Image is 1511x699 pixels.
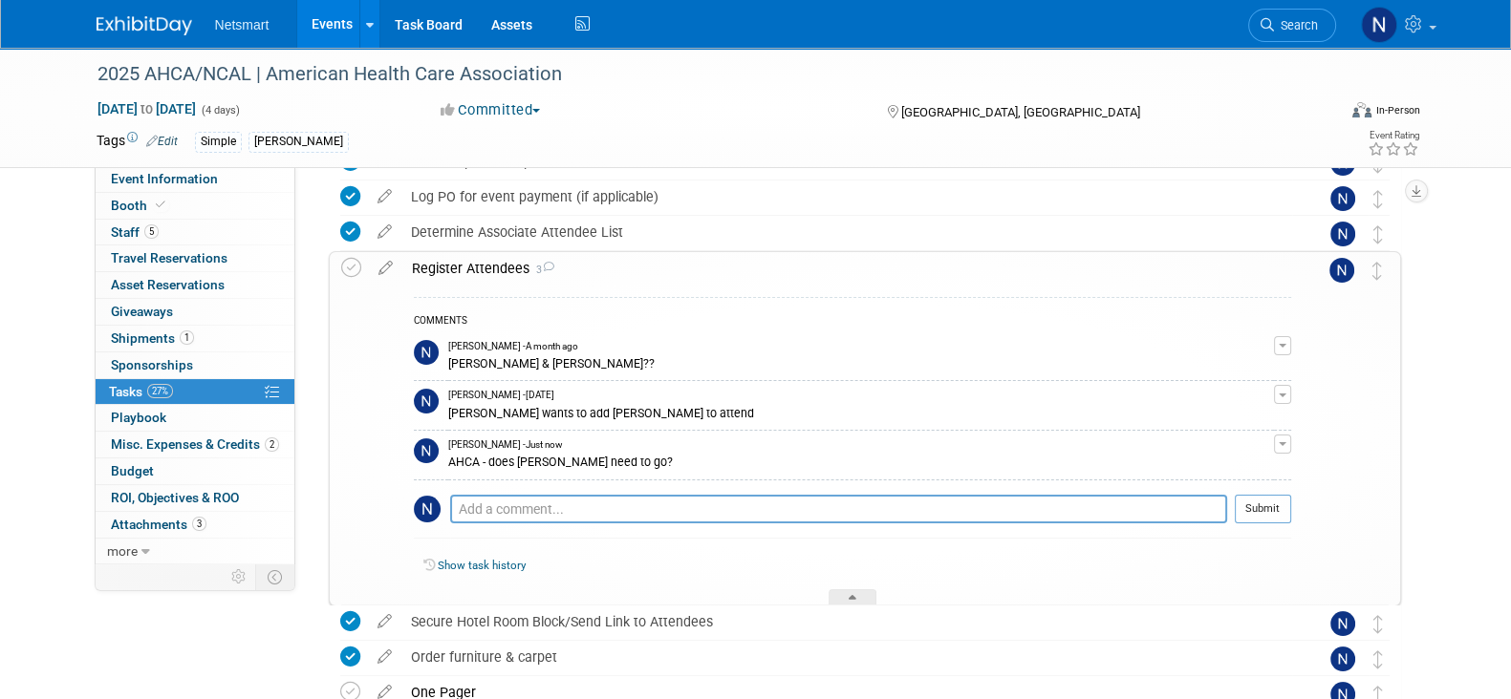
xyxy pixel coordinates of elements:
i: Booth reservation complete [156,200,165,210]
span: Netsmart [215,17,270,32]
div: [PERSON_NAME] wants to add [PERSON_NAME] to attend [448,403,1274,421]
span: Staff [111,224,159,240]
span: Booth [111,198,169,213]
div: Event Rating [1367,131,1418,140]
a: Misc. Expenses & Credits2 [96,432,294,457]
td: Tags [97,131,178,153]
div: COMMENTS [414,312,1291,332]
a: Edit [146,135,178,148]
a: Shipments1 [96,326,294,351]
span: Search [1274,18,1318,32]
a: Sponsorships [96,352,294,378]
span: 27% [147,384,173,398]
span: Budget [111,463,154,478]
img: Nina Finn [1330,611,1355,636]
a: Event Information [96,166,294,192]
img: Nina Finn [414,496,441,522]
div: [PERSON_NAME] & [PERSON_NAME]?? [448,353,1274,371]
img: Format-Inperson.png [1352,102,1371,117]
i: Move task [1373,615,1383,633]
span: more [107,543,138,559]
span: (4 days) [200,104,240,116]
i: Move task [1372,262,1382,280]
span: [GEOGRAPHIC_DATA], [GEOGRAPHIC_DATA] [901,105,1140,119]
img: Nina Finn [1361,7,1397,43]
i: Move task [1373,650,1383,668]
a: Playbook [96,405,294,431]
div: In-Person [1374,103,1419,117]
div: Order furniture & carpet [401,641,1292,673]
a: Attachments3 [96,512,294,538]
img: Nina Finn [1330,646,1355,671]
img: Nina Finn [414,438,439,463]
span: Misc. Expenses & Credits [111,436,279,452]
a: Show task history [438,559,526,572]
span: [PERSON_NAME] - [DATE] [448,389,554,402]
div: Determine Associate Attendee List [401,216,1292,248]
span: Sponsorships [111,357,193,372]
a: edit [368,613,401,630]
button: Submit [1235,495,1291,523]
span: Giveaways [111,304,173,319]
a: ROI, Objectives & ROO [96,485,294,511]
span: Attachments [111,517,206,532]
div: Log PO for event payment (if applicable) [401,180,1292,213]
span: Tasks [109,384,173,399]
i: Move task [1373,190,1383,208]
a: Travel Reservations [96,245,294,271]
button: Committed [434,100,548,120]
span: 5 [144,224,159,239]
span: 1 [180,330,194,345]
div: [PERSON_NAME] [248,132,349,152]
span: Playbook [111,410,166,425]
img: Nina Finn [414,340,439,365]
img: Nina Finn [1330,222,1355,246]
a: edit [369,260,402,277]
a: edit [368,188,401,205]
span: Travel Reservations [111,250,227,265]
img: ExhibitDay [97,16,192,35]
a: more [96,539,294,564]
img: Nina Finn [414,389,439,413]
span: ROI, Objectives & ROO [111,490,239,505]
div: Simple [195,132,242,152]
span: Event Information [111,171,218,186]
a: Giveaways [96,299,294,325]
a: Booth [96,193,294,219]
a: Tasks27% [96,379,294,405]
div: 2025 AHCA/NCAL | American Health Care Association [91,57,1307,92]
i: Move task [1373,225,1383,244]
img: Nina Finn [1330,186,1355,211]
div: Event Format [1223,99,1420,128]
span: Asset Reservations [111,277,225,292]
img: Nina Finn [1329,258,1354,283]
a: edit [368,223,401,241]
div: Register Attendees [402,252,1291,285]
a: Search [1248,9,1336,42]
div: AHCA - does [PERSON_NAME] need to go? [448,452,1274,470]
span: 3 [529,264,554,276]
span: [DATE] [DATE] [97,100,197,117]
span: 2 [265,437,279,452]
div: Secure Hotel Room Block/Send Link to Attendees [401,605,1292,638]
a: Staff5 [96,220,294,245]
span: [PERSON_NAME] - Just now [448,438,562,452]
span: 3 [192,517,206,531]
td: Personalize Event Tab Strip [223,564,256,589]
a: edit [368,648,401,666]
span: [PERSON_NAME] - A month ago [448,340,578,353]
td: Toggle Event Tabs [255,564,294,589]
a: Asset Reservations [96,272,294,298]
span: Shipments [111,330,194,346]
a: Budget [96,458,294,484]
span: to [138,101,156,116]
